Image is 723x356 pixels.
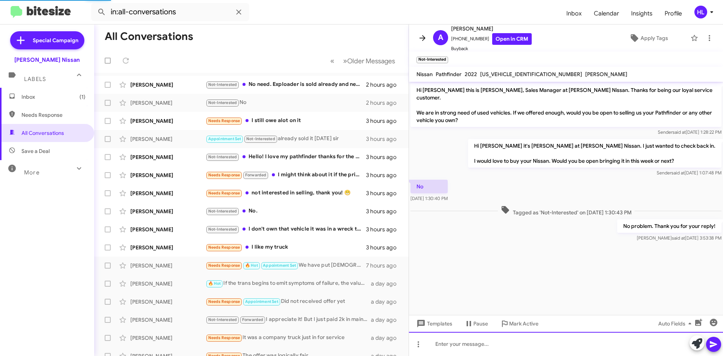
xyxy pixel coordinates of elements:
[658,129,721,135] span: Sender [DATE] 1:28:22 PM
[130,316,206,324] div: [PERSON_NAME]
[10,31,84,49] a: Special Campaign
[21,93,85,101] span: Inbox
[672,235,685,241] span: said at
[130,81,206,89] div: [PERSON_NAME]
[366,189,403,197] div: 3 hours ago
[473,317,488,330] span: Pause
[637,235,721,241] span: [PERSON_NAME] [DATE] 3:53:38 PM
[366,226,403,233] div: 3 hours ago
[130,280,206,287] div: [PERSON_NAME]
[21,111,85,119] span: Needs Response
[371,316,403,324] div: a day ago
[208,173,240,177] span: Needs Response
[326,53,400,69] nav: Page navigation example
[416,71,433,78] span: Nissan
[130,189,206,197] div: [PERSON_NAME]
[246,136,275,141] span: Not-Interested
[105,31,193,43] h1: All Conversations
[33,37,78,44] span: Special Campaign
[585,71,627,78] span: [PERSON_NAME]
[498,205,635,216] span: Tagged as 'Not-Interested' on [DATE] 1:30:43 PM
[21,129,64,137] span: All Conversations
[366,135,403,143] div: 3 hours ago
[343,56,347,66] span: »
[625,3,659,24] a: Insights
[671,170,685,176] span: said at
[658,317,694,330] span: Auto Fields
[245,263,258,268] span: 🔥 Hot
[588,3,625,24] a: Calendar
[416,57,448,63] small: Not-Interested
[206,189,366,197] div: not interested in selling, thank you! 😁
[206,207,366,215] div: No.
[206,333,371,342] div: It was a company truck just in for service
[451,45,532,52] span: Buyback
[371,298,403,306] div: a day ago
[206,225,366,234] div: I don't own that vehicle it was in a wreck the insurance totaled it out
[130,226,206,233] div: [PERSON_NAME]
[208,299,240,304] span: Needs Response
[326,53,339,69] button: Previous
[208,191,240,196] span: Needs Response
[245,299,278,304] span: Appointment Set
[652,317,700,330] button: Auto Fields
[366,208,403,215] div: 3 hours ago
[130,298,206,306] div: [PERSON_NAME]
[206,243,366,252] div: I like my truck
[339,53,400,69] button: Next
[206,98,366,107] div: No
[130,334,206,342] div: [PERSON_NAME]
[458,317,494,330] button: Pause
[130,244,206,251] div: [PERSON_NAME]
[438,32,443,44] span: A
[14,56,80,64] div: [PERSON_NAME] Nissan
[130,262,206,269] div: [PERSON_NAME]
[410,196,448,201] span: [DATE] 1:30:40 PM
[24,76,46,83] span: Labels
[130,171,206,179] div: [PERSON_NAME]
[206,171,366,179] div: I might think about it if the price is right and I could get into a newer Nissan Rogue without a ...
[206,153,366,161] div: Hello! I love my pathfinder thanks for the offer
[694,6,707,18] div: HL
[371,280,403,287] div: a day ago
[366,171,403,179] div: 3 hours ago
[79,93,85,101] span: (1)
[617,219,721,233] p: No problem. Thank you for your reply!
[409,317,458,330] button: Templates
[465,71,477,78] span: 2022
[206,297,371,306] div: Did not received offer yet
[366,81,403,89] div: 2 hours ago
[206,80,366,89] div: No need. Exploader is sold already and new car bought
[659,3,688,24] a: Profile
[240,316,265,324] span: Forwarded
[451,33,532,45] span: [PHONE_NUMBER]
[206,279,371,288] div: If the trans begins to emit symptoms of failure, the value will decrease to around $1800-2000
[208,82,237,87] span: Not-Interested
[468,139,721,168] p: Hi [PERSON_NAME] it's [PERSON_NAME] at [PERSON_NAME] Nissan. I just wanted to check back in. I wo...
[415,317,452,330] span: Templates
[688,6,715,18] button: HL
[206,315,371,324] div: I appreciate it! But I just paid 2k in maintenance and have dumped a ton of money in maintenance ...
[24,169,40,176] span: More
[366,153,403,161] div: 3 hours ago
[451,24,532,33] span: [PERSON_NAME]
[208,100,237,105] span: Not-Interested
[206,116,366,125] div: I still owe alot on it
[243,172,268,179] span: Forwarded
[208,154,237,159] span: Not-Interested
[366,262,403,269] div: 7 hours ago
[366,99,403,107] div: 2 hours ago
[208,209,237,214] span: Not-Interested
[130,208,206,215] div: [PERSON_NAME]
[130,153,206,161] div: [PERSON_NAME]
[208,335,240,340] span: Needs Response
[21,147,50,155] span: Save a Deal
[610,31,687,45] button: Apply Tags
[366,117,403,125] div: 3 hours ago
[494,317,545,330] button: Mark Active
[560,3,588,24] span: Inbox
[130,117,206,125] div: [PERSON_NAME]
[208,227,237,232] span: Not-Interested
